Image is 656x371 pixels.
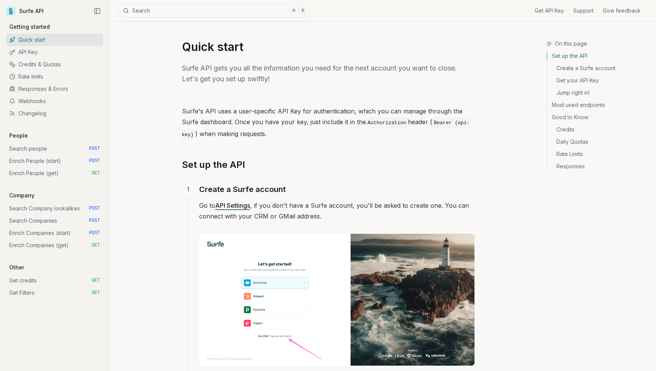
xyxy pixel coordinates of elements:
[547,148,650,160] a: Rate Limits
[92,277,100,284] span: GET
[6,239,103,251] a: Enrich Companies (get) GET
[6,107,103,120] a: Changelog
[6,202,103,215] a: Search Company lookalikes POST
[182,159,245,171] a: Set up the API
[215,202,250,209] a: API Settings
[199,234,474,366] img: Image
[92,290,100,296] span: GET
[603,7,641,15] a: Give feedback
[89,205,100,212] span: POST
[199,183,286,195] a: Create a Surfe account
[546,40,650,48] h3: On this page
[182,106,474,140] p: Surfe's API uses a user-specific API Key for authentication, which you can manage through the Sur...
[547,160,650,170] a: Responses
[547,62,650,74] a: Create a Surfe account
[547,52,650,62] a: Set up the API
[92,5,103,17] button: Collapse Sidebar
[92,170,100,176] span: GET
[547,111,650,123] a: Good to Know
[6,274,103,287] a: Get credits GET
[92,242,100,248] span: GET
[6,95,103,107] a: Webhooks
[6,155,103,167] a: Enrich People (start) POST
[6,215,103,227] a: Search Companies POST
[547,74,650,87] a: Get your API Key
[6,23,53,31] p: Getting started
[182,40,474,54] h1: Quick start
[547,123,650,136] a: Credits
[6,192,38,199] p: Company
[199,200,474,222] p: Go to , if you don't have a Surfe account, you'll be asked to create one. You can connect with yo...
[89,230,100,236] span: POST
[6,58,103,71] a: Credits & Quotas
[119,4,310,18] button: Search⌘K
[182,63,474,84] p: Surfe API gets you all the information you need for the next account you want to close. Let's get...
[6,287,103,299] a: Get Filters GET
[6,5,44,17] a: Surfe API
[6,71,103,83] a: Rate limits
[573,7,594,15] a: Support
[6,227,103,239] a: Enrich Companies (start) POST
[6,34,103,46] a: Quick start
[89,218,100,224] span: POST
[6,83,103,95] a: Responses & Errors
[535,7,564,15] a: Get API Key
[547,99,650,111] a: Most used endpoints
[6,46,103,58] a: API Key
[89,158,100,164] span: POST
[547,136,650,148] a: Daily Quotas
[6,264,27,271] p: Other
[366,118,408,127] code: Authorization
[89,146,100,152] span: POST
[6,143,103,155] a: Search people POST
[547,87,650,99] a: Jump right in!
[299,7,308,15] kbd: K
[6,132,31,140] p: People
[6,167,103,179] a: Enrich People (get) GET
[290,7,298,15] kbd: ⌘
